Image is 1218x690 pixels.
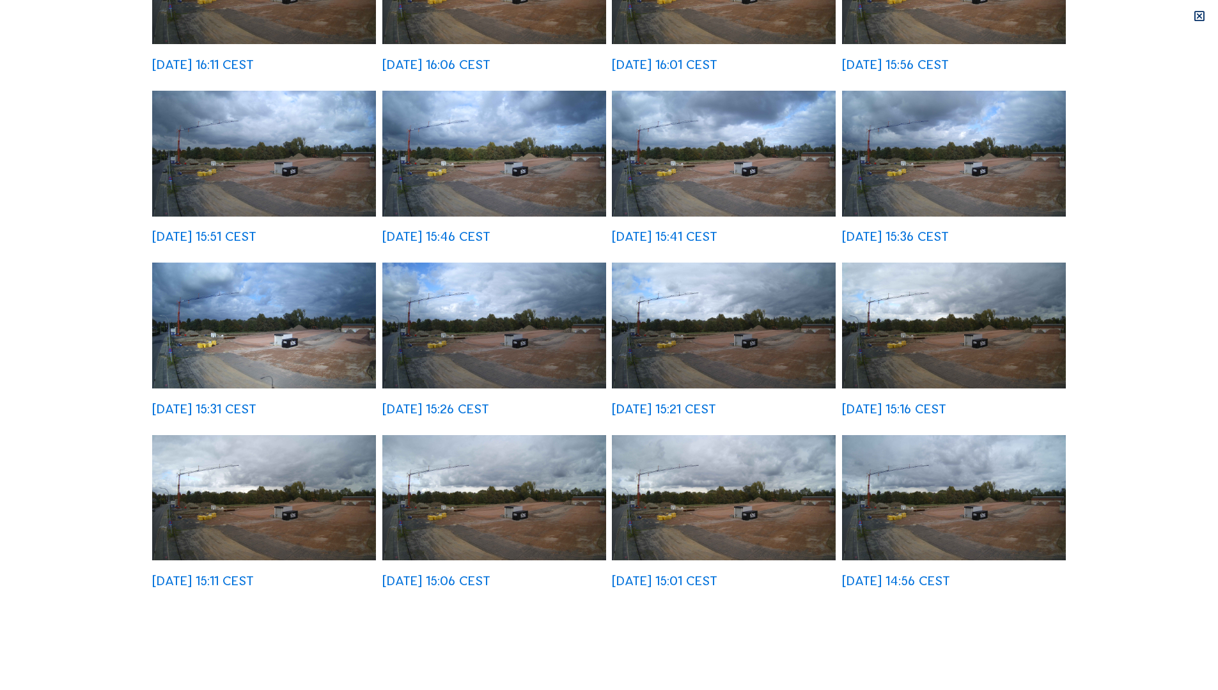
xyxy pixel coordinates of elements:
[382,435,606,561] img: image_53681287
[842,230,949,243] div: [DATE] 15:36 CEST
[152,574,254,588] div: [DATE] 15:11 CEST
[152,58,254,72] div: [DATE] 16:11 CEST
[382,574,490,588] div: [DATE] 15:06 CEST
[152,435,376,561] img: image_53681443
[382,402,489,416] div: [DATE] 15:26 CEST
[842,435,1066,561] img: image_53680984
[152,230,256,243] div: [DATE] 15:51 CEST
[612,91,836,217] img: image_53682338
[842,91,1066,217] img: image_53682186
[842,263,1066,388] img: image_53681582
[382,230,490,243] div: [DATE] 15:46 CEST
[382,91,606,217] img: image_53682493
[612,58,717,72] div: [DATE] 16:01 CEST
[842,402,946,416] div: [DATE] 15:16 CEST
[842,574,950,588] div: [DATE] 14:56 CEST
[382,58,490,72] div: [DATE] 16:06 CEST
[382,263,606,388] img: image_53681889
[612,574,717,588] div: [DATE] 15:01 CEST
[152,91,376,217] img: image_53682636
[612,402,716,416] div: [DATE] 15:21 CEST
[152,402,256,416] div: [DATE] 15:31 CEST
[612,435,836,561] img: image_53681141
[842,58,949,72] div: [DATE] 15:56 CEST
[612,230,717,243] div: [DATE] 15:41 CEST
[612,263,836,388] img: image_53681740
[152,263,376,388] img: image_53682038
